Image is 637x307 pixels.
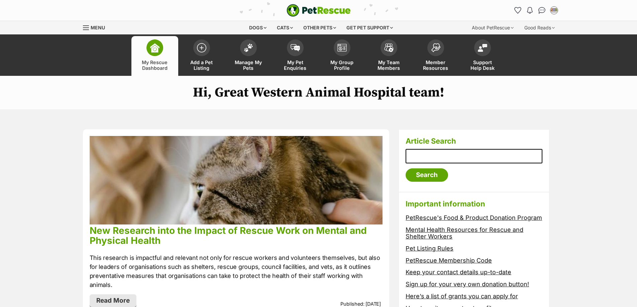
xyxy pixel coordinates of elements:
[280,59,310,71] span: My Pet Enquiries
[406,293,518,300] a: Here’s a list of grants you can apply for
[365,36,412,76] a: My Team Members
[538,7,545,14] img: chat-41dd97257d64d25036548639549fe6c8038ab92f7586957e7f3b1b290dea8141.svg
[406,214,542,221] a: PetRescue's Food & Product Donation Program
[150,43,160,52] img: dashboard-icon-eb2f2d2d3e046f16d808141f083e7271f6b2e854fb5c12c21221c1fb7104beca.svg
[327,59,357,71] span: My Group Profile
[90,253,383,289] p: This research is impactful and relevant not only for rescue workers and volunteers themselves, bu...
[551,7,557,14] img: Alicia profile pic
[549,5,559,16] button: My account
[374,59,404,71] span: My Team Members
[140,59,170,71] span: My Rescue Dashboard
[406,245,453,252] a: Pet Listing Rules
[272,21,298,34] div: Cats
[272,36,319,76] a: My Pet Enquiries
[527,7,532,14] img: notifications-46538b983faf8c2785f20acdc204bb7945ddae34d4c08c2a6579f10ce5e182be.svg
[287,4,351,17] img: logo-e224e6f780fb5917bec1dbf3a21bbac754714ae5b6737aabdf751b685950b380.svg
[233,59,263,71] span: Manage My Pets
[287,4,351,17] a: PetRescue
[406,226,523,240] a: Mental Health Resources for Rescue and Shelter Workers
[299,21,341,34] div: Other pets
[178,36,225,76] a: Add a Pet Listing
[83,21,110,33] a: Menu
[291,44,300,51] img: pet-enquiries-icon-7e3ad2cf08bfb03b45e93fb7055b45f3efa6380592205ae92323e6603595dc1f.svg
[244,21,271,34] div: Dogs
[421,59,451,71] span: Member Resources
[478,44,487,52] img: help-desk-icon-fdf02630f3aa405de69fd3d07c3f3aa587a6932b1a1747fa1d2bba05be0121f9.svg
[537,5,547,16] a: Conversations
[525,5,535,16] button: Notifications
[467,21,518,34] div: About PetRescue
[431,43,440,52] img: member-resources-icon-8e73f808a243e03378d46382f2149f9095a855e16c252ad45f914b54edf8863c.svg
[406,199,542,208] h3: Important information
[406,269,511,276] a: Keep your contact details up-to-date
[244,43,253,52] img: manage-my-pets-icon-02211641906a0b7f246fdf0571729dbe1e7629f14944591b6c1af311fb30b64b.svg
[459,36,506,76] a: Support Help Desk
[90,294,136,307] a: Read More
[91,25,105,30] span: Menu
[520,21,559,34] div: Good Reads
[513,5,523,16] a: Favourites
[187,59,217,71] span: Add a Pet Listing
[197,43,206,52] img: add-pet-listing-icon-0afa8454b4691262ce3f59096e99ab1cd57d4a30225e0717b998d2c9b9846f56.svg
[406,168,448,182] input: Search
[319,36,365,76] a: My Group Profile
[90,136,383,224] img: phpu68lcuz3p4idnkqkn.jpg
[467,59,498,71] span: Support Help Desk
[513,5,559,16] ul: Account quick links
[342,21,398,34] div: Get pet support
[406,281,529,288] a: Sign up for your very own donation button!
[406,136,542,146] h3: Article Search
[90,225,367,246] a: New Research into the Impact of Rescue Work on Mental and Physical Health
[412,36,459,76] a: Member Resources
[406,257,492,264] a: PetRescue Membership Code
[225,36,272,76] a: Manage My Pets
[131,36,178,76] a: My Rescue Dashboard
[384,43,394,52] img: team-members-icon-5396bd8760b3fe7c0b43da4ab00e1e3bb1a5d9ba89233759b79545d2d3fc5d0d.svg
[337,44,347,52] img: group-profile-icon-3fa3cf56718a62981997c0bc7e787c4b2cf8bcc04b72c1350f741eb67cf2f40e.svg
